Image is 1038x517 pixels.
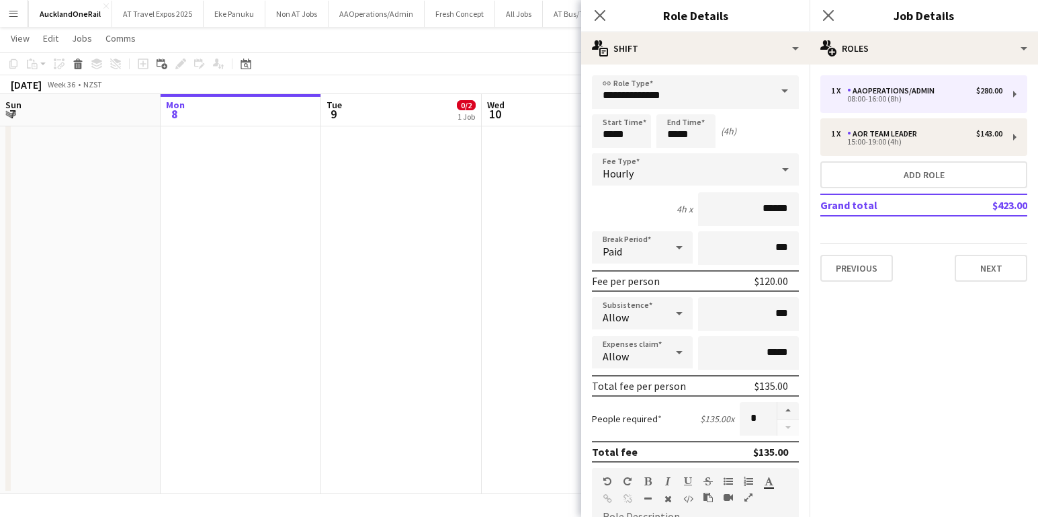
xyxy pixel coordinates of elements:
span: Allow [603,350,629,363]
span: Wed [487,99,505,111]
div: $280.00 [976,86,1002,95]
span: 8 [164,106,185,122]
div: Fee per person [592,274,660,288]
button: Paste as plain text [703,492,713,503]
button: Ordered List [744,476,753,487]
button: Eke Panuku [204,1,265,27]
div: $143.00 [976,129,1002,138]
button: Fullscreen [744,492,753,503]
span: Edit [43,32,58,44]
div: Total fee per person [592,379,686,393]
span: Comms [105,32,136,44]
div: AOR Team Leader [847,129,922,138]
div: [DATE] [11,78,42,91]
a: Edit [38,30,64,47]
span: Sun [5,99,21,111]
span: 9 [325,106,342,122]
div: $135.00 [753,445,788,459]
span: Week 36 [44,79,78,89]
button: Increase [777,402,799,420]
a: View [5,30,35,47]
button: Bold [643,476,652,487]
button: Add role [820,161,1027,188]
a: Comms [100,30,141,47]
button: HTML Code [683,493,693,504]
h3: Job Details [810,7,1038,24]
button: AT Bus/Train Jobs 2025 [543,1,643,27]
div: 08:00-16:00 (8h) [831,95,1002,102]
div: 1 x [831,129,847,138]
a: Jobs [67,30,97,47]
div: Total fee [592,445,638,459]
span: 10 [485,106,505,122]
button: Underline [683,476,693,487]
td: $423.00 [948,194,1027,216]
span: 0/2 [457,100,476,110]
button: AT Travel Expos 2025 [112,1,204,27]
td: Grand total [820,194,948,216]
span: Mon [166,99,185,111]
button: Redo [623,476,632,487]
button: Next [955,255,1027,282]
button: Fresh Concept [425,1,495,27]
button: Previous [820,255,893,282]
div: 15:00-19:00 (4h) [831,138,1002,145]
button: Italic [663,476,673,487]
label: People required [592,413,662,425]
span: Tue [327,99,342,111]
button: Text Color [764,476,773,487]
span: Allow [603,311,629,324]
h3: Role Details [581,7,810,24]
span: Paid [603,245,622,258]
button: Horizontal Line [643,493,652,504]
button: All Jobs [495,1,543,27]
button: Insert video [724,492,733,503]
div: NZST [83,79,102,89]
span: Jobs [72,32,92,44]
button: AucklandOneRail [29,1,112,27]
div: Shift [581,32,810,65]
div: 1 x [831,86,847,95]
span: View [11,32,30,44]
button: Unordered List [724,476,733,487]
div: Roles [810,32,1038,65]
div: AAOperations/Admin [847,86,940,95]
button: AAOperations/Admin [329,1,425,27]
span: Hourly [603,167,634,180]
div: 4h x [677,203,693,215]
button: Strikethrough [703,476,713,487]
button: Clear Formatting [663,493,673,504]
button: Non AT Jobs [265,1,329,27]
span: 7 [3,106,21,122]
div: $120.00 [754,274,788,288]
div: $135.00 [754,379,788,393]
div: (4h) [721,125,736,137]
button: Undo [603,476,612,487]
div: 1 Job [458,112,475,122]
div: $135.00 x [700,413,734,425]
